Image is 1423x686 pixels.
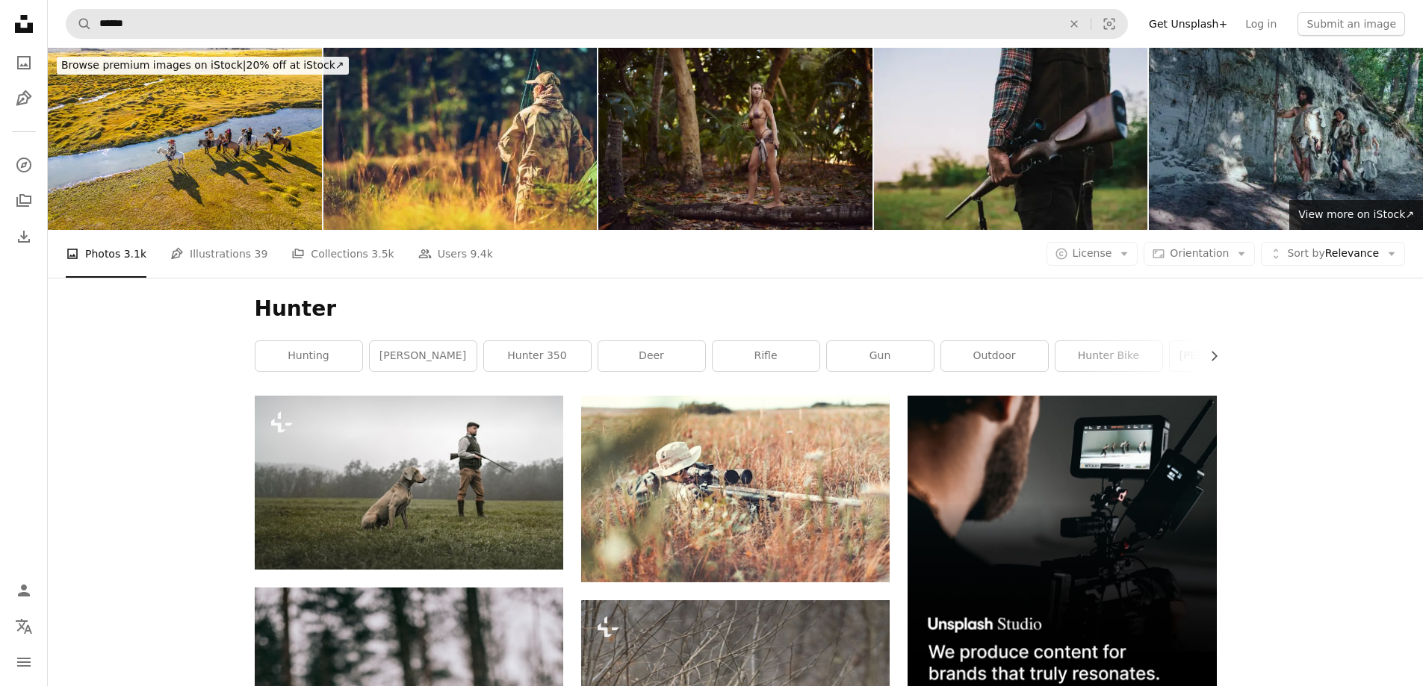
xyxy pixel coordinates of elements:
[9,186,39,216] a: Collections
[1261,242,1405,266] button: Sort byRelevance
[9,48,39,78] a: Photos
[1149,48,1423,230] img: Tribe of Hunter-Gatherers Wearing Animal Skin Living in a Cave. Preparing Food, Building Bonfire,...
[1140,12,1236,36] a: Get Unsplash+
[1170,247,1229,259] span: Orientation
[1289,200,1423,230] a: View more on iStock↗
[9,150,39,180] a: Explore
[61,59,246,71] span: Browse premium images on iStock |
[1200,341,1217,371] button: scroll list to the right
[1298,12,1405,36] button: Submit an image
[713,341,819,371] a: rifle
[9,9,39,42] a: Home — Unsplash
[291,230,394,278] a: Collections 3.5k
[9,611,39,641] button: Language
[874,48,1148,230] img: Hunters Day stock photo
[418,230,493,278] a: Users 9.4k
[1073,247,1112,259] span: License
[9,647,39,677] button: Menu
[9,84,39,113] a: Illustrations
[941,341,1048,371] a: outdoor
[1236,12,1286,36] a: Log in
[48,48,358,84] a: Browse premium images on iStock|20% off at iStock↗
[9,222,39,252] a: Download History
[581,396,890,582] img: man in brown jacket and black pants sitting on brown grass field during daytime
[1298,208,1414,220] span: View more on iStock ↗
[371,246,394,262] span: 3.5k
[48,48,322,230] img: group of Kazakh eagle hunters riding horses in Bayan Olgii, West Mongolia
[323,48,598,230] img: Caucasian Hunter in the Wild
[9,576,39,605] a: Log in / Sign up
[1058,10,1091,38] button: Clear
[66,10,92,38] button: Search Unsplash
[484,341,591,371] a: hunter 350
[1047,242,1138,266] button: License
[581,482,890,496] a: man in brown jacket and black pants sitting on brown grass field during daytime
[255,296,1217,322] h1: Hunter
[1287,247,1324,259] span: Sort by
[255,341,362,371] a: hunting
[255,475,563,489] a: A hunter man with dog in traditional shooting clothes on field holding shotgun.
[470,246,492,262] span: 9.4k
[255,246,268,262] span: 39
[1091,10,1127,38] button: Visual search
[827,341,934,371] a: gun
[598,48,872,230] img: Beautiful female warrior in tropical rainforest.
[1170,341,1277,371] a: [PERSON_NAME]
[1055,341,1162,371] a: hunter bike
[61,59,344,71] span: 20% off at iStock ↗
[1287,246,1379,261] span: Relevance
[370,341,477,371] a: [PERSON_NAME]
[1144,242,1255,266] button: Orientation
[255,396,563,569] img: A hunter man with dog in traditional shooting clothes on field holding shotgun.
[170,230,267,278] a: Illustrations 39
[598,341,705,371] a: deer
[66,9,1128,39] form: Find visuals sitewide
